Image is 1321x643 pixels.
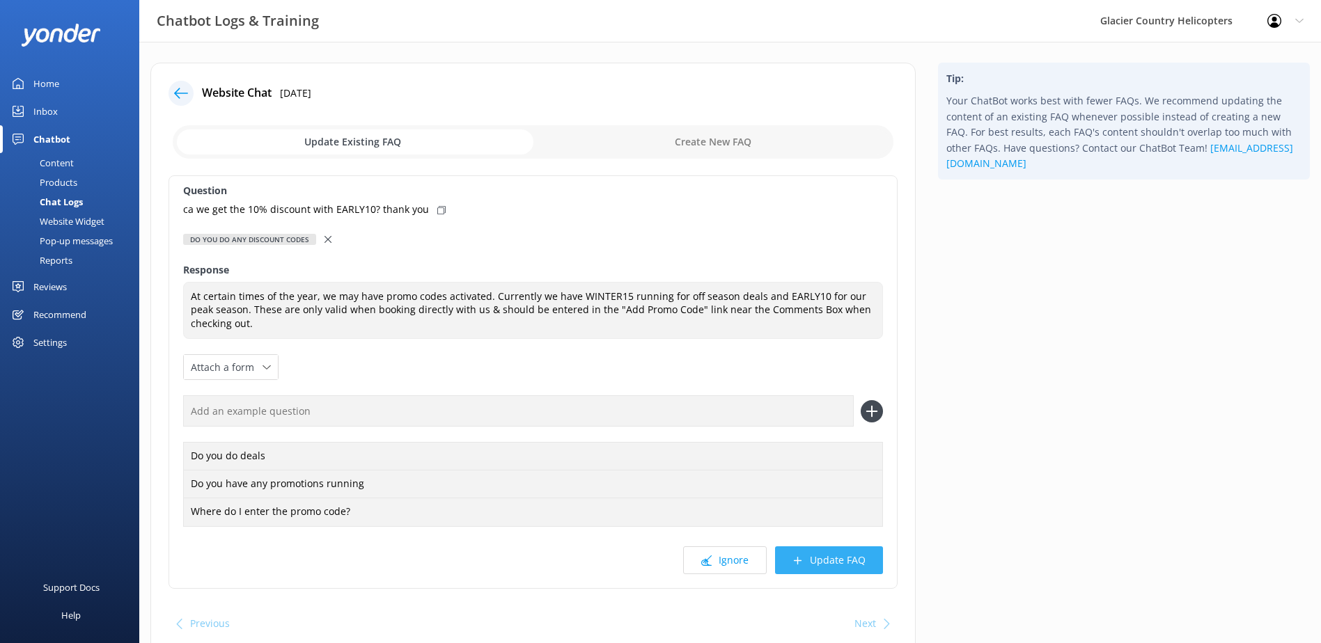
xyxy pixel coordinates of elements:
div: Inbox [33,97,58,125]
a: Website Widget [8,212,139,231]
div: Recommend [33,301,86,328]
a: Chat Logs [8,192,139,212]
div: Do you do any discount codes [183,234,316,245]
h3: Chatbot Logs & Training [157,10,319,32]
a: Reports [8,251,139,270]
label: Response [183,262,883,278]
div: Support Docs [43,573,100,601]
p: ca we get the 10% discount with EARLY10? thank you [183,202,429,217]
button: Update FAQ [775,546,883,574]
img: yonder-white-logo.png [21,24,101,47]
div: Reviews [33,273,67,301]
div: Help [61,601,81,629]
div: Chat Logs [8,192,83,212]
button: Ignore [683,546,767,574]
a: Products [8,173,139,192]
h4: Website Chat [202,84,272,102]
a: Content [8,153,139,173]
div: Products [8,173,77,192]
p: [DATE] [280,86,311,101]
div: Settings [33,328,67,356]
textarea: At certain times of the year, we may have promo codes activated. Currently we have WINTER15 runni... [183,282,883,340]
span: Attach a form [191,360,263,375]
div: Chatbot [33,125,70,153]
a: [EMAIL_ADDRESS][DOMAIN_NAME] [946,141,1293,170]
div: Pop-up messages [8,231,113,251]
h4: Tip: [946,71,1302,86]
p: Your ChatBot works best with fewer FAQs. We recommend updating the content of an existing FAQ whe... [946,93,1302,171]
div: Do you do deals [183,442,883,471]
div: Website Widget [8,212,104,231]
div: Do you have any promotions running [183,470,883,499]
input: Add an example question [183,395,854,427]
div: Where do I enter the promo code? [183,498,883,527]
div: Reports [8,251,72,270]
div: Home [33,70,59,97]
label: Question [183,183,883,198]
div: Content [8,153,74,173]
a: Pop-up messages [8,231,139,251]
